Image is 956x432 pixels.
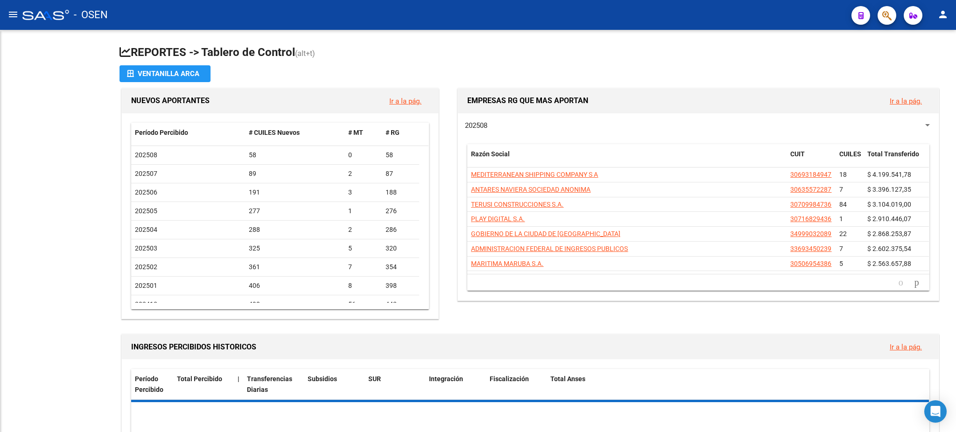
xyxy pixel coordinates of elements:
[790,171,831,178] span: 30693184947
[135,170,157,177] span: 202507
[386,224,415,235] div: 286
[386,262,415,272] div: 354
[119,45,941,61] h1: REPORTES -> Tablero de Control
[790,150,805,158] span: CUIT
[348,299,378,310] div: 56
[348,243,378,254] div: 5
[243,369,304,400] datatable-header-cell: Transferencias Diarias
[386,243,415,254] div: 320
[382,92,429,110] button: Ir a la pág.
[867,186,911,193] span: $ 3.396.127,35
[471,215,525,223] span: PLAY DIGITAL S.A.
[790,245,831,252] span: 33693450239
[249,168,341,179] div: 89
[368,375,381,383] span: SUR
[135,226,157,233] span: 202504
[348,168,378,179] div: 2
[867,245,911,252] span: $ 2.602.375,54
[348,262,378,272] div: 7
[389,97,422,105] a: Ir a la pág.
[348,150,378,160] div: 0
[790,215,831,223] span: 30716829436
[135,151,157,159] span: 202508
[238,375,239,383] span: |
[74,5,108,25] span: - OSEN
[839,150,861,158] span: CUILES
[135,300,157,308] span: 202412
[234,369,243,400] datatable-header-cell: |
[249,224,341,235] div: 288
[131,342,256,351] span: INGRESOS PERCIBIDOS HISTORICOS
[547,369,920,400] datatable-header-cell: Total Anses
[386,206,415,216] div: 276
[787,144,836,175] datatable-header-cell: CUIT
[894,278,907,288] a: go to previous page
[924,400,947,423] div: Open Intercom Messenger
[386,150,415,160] div: 58
[839,171,847,178] span: 18
[386,129,400,136] span: # RG
[425,369,486,400] datatable-header-cell: Integración
[135,188,157,196] span: 202506
[867,260,911,267] span: $ 2.563.657,88
[839,245,843,252] span: 7
[245,123,345,143] datatable-header-cell: # CUILES Nuevos
[471,150,510,158] span: Razón Social
[135,263,157,271] span: 202502
[127,65,203,82] div: Ventanilla ARCA
[249,187,341,198] div: 191
[867,215,911,223] span: $ 2.910.446,07
[790,201,831,208] span: 30709984736
[177,375,222,383] span: Total Percibido
[471,186,590,193] span: ANTARES NAVIERA SOCIEDAD ANONIMA
[295,49,315,58] span: (alt+t)
[304,369,365,400] datatable-header-cell: Subsidios
[348,187,378,198] div: 3
[867,230,911,237] span: $ 2.868.253,87
[890,343,922,351] a: Ir a la pág.
[471,230,620,237] span: GOBIERNO DE LA CIUDAD DE [GEOGRAPHIC_DATA]
[882,338,929,355] button: Ir a la pág.
[839,201,847,208] span: 84
[386,187,415,198] div: 188
[131,369,173,400] datatable-header-cell: Período Percibido
[836,144,864,175] datatable-header-cell: CUILES
[135,375,163,393] span: Período Percibido
[249,262,341,272] div: 361
[550,375,585,383] span: Total Anses
[839,186,843,193] span: 7
[467,144,787,175] datatable-header-cell: Razón Social
[429,375,463,383] span: Integración
[910,278,923,288] a: go to next page
[465,121,487,130] span: 202508
[348,206,378,216] div: 1
[135,282,157,289] span: 202501
[249,299,341,310] div: 498
[348,224,378,235] div: 2
[486,369,547,400] datatable-header-cell: Fiscalización
[864,144,929,175] datatable-header-cell: Total Transferido
[937,9,949,20] mat-icon: person
[119,65,211,82] button: Ventanilla ARCA
[135,244,157,252] span: 202503
[249,280,341,291] div: 406
[249,243,341,254] div: 325
[471,171,598,178] span: MEDITERRANEAN SHIPPING COMPANY S A
[348,129,363,136] span: # MT
[471,245,628,252] span: ADMINISTRACION FEDERAL DE INGRESOS PUBLICOS
[173,369,234,400] datatable-header-cell: Total Percibido
[867,201,911,208] span: $ 3.104.019,00
[790,230,831,237] span: 34999032089
[308,375,337,383] span: Subsidios
[249,129,300,136] span: # CUILES Nuevos
[131,96,210,105] span: NUEVOS APORTANTES
[890,97,922,105] a: Ir a la pág.
[247,375,292,393] span: Transferencias Diarias
[790,186,831,193] span: 30635572287
[882,92,929,110] button: Ir a la pág.
[386,280,415,291] div: 398
[135,207,157,215] span: 202505
[249,206,341,216] div: 277
[867,150,919,158] span: Total Transferido
[467,96,588,105] span: EMPRESAS RG QUE MAS APORTAN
